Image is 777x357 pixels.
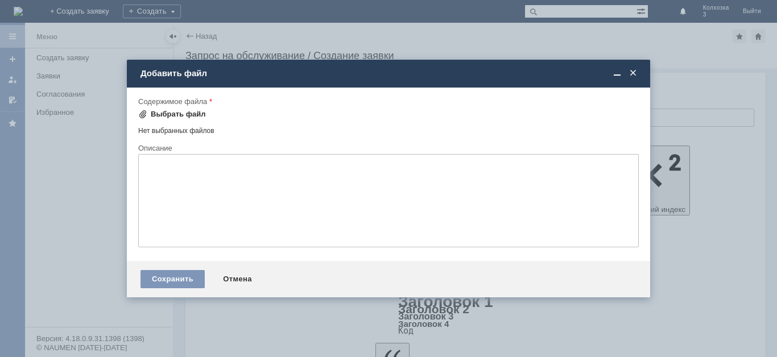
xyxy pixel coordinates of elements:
[140,68,639,78] div: Добавить файл
[151,110,206,119] div: Выбрать файл
[627,68,639,78] span: Закрыть
[611,68,623,78] span: Свернуть (Ctrl + M)
[138,144,637,152] div: Описание
[138,98,637,105] div: Содержимое файла
[5,5,166,14] div: удалить ОЧ
[138,122,639,135] div: Нет выбранных файлов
